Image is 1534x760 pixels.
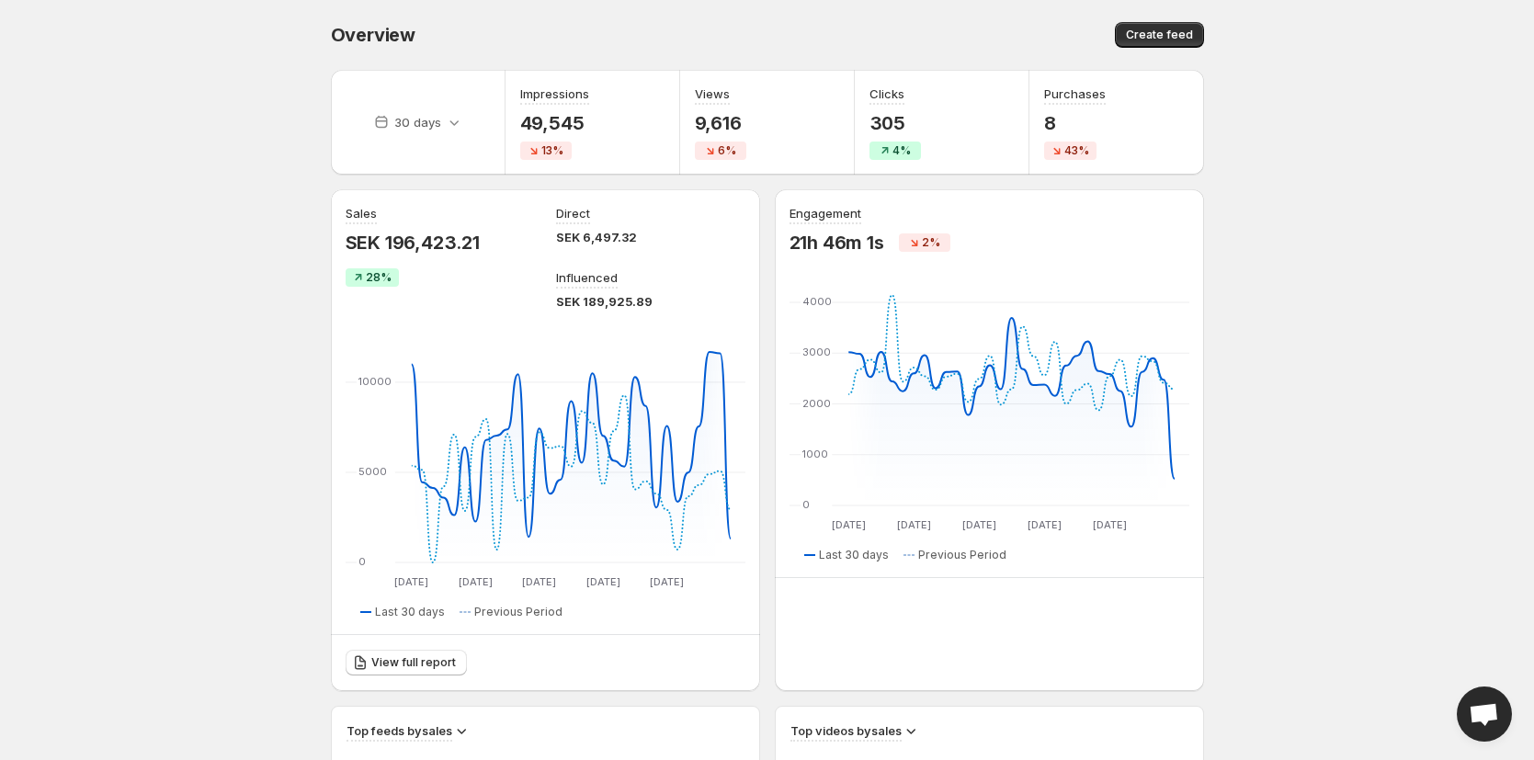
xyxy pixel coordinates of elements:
button: Create feed [1115,22,1204,48]
span: 13% [541,143,563,158]
span: Create feed [1126,28,1193,42]
text: 10000 [358,375,392,388]
h3: Clicks [869,85,904,103]
text: [DATE] [650,575,684,588]
text: [DATE] [1092,518,1126,531]
h3: Purchases [1044,85,1106,103]
text: 5000 [358,465,387,478]
p: 9,616 [695,112,746,134]
span: Last 30 days [375,605,445,619]
p: SEK 189,925.89 [556,292,653,311]
text: 0 [802,498,810,511]
span: 2% [922,235,940,250]
p: Direct [556,204,590,222]
text: 1000 [802,448,828,460]
h3: Top videos by sales [790,721,902,740]
span: Previous Period [474,605,562,619]
p: 49,545 [520,112,589,134]
a: Open chat [1457,686,1512,742]
text: 0 [358,555,366,568]
span: 4% [892,143,911,158]
p: 21h 46m 1s [790,232,884,254]
span: View full report [371,655,456,670]
text: 2000 [802,397,831,410]
text: [DATE] [585,575,619,588]
p: 8 [1044,112,1106,134]
span: 43% [1064,143,1089,158]
h3: Sales [346,204,377,222]
h3: Impressions [520,85,589,103]
h3: Engagement [790,204,861,222]
p: 30 days [394,113,441,131]
text: 4000 [802,295,832,308]
text: [DATE] [961,518,995,531]
h3: Views [695,85,730,103]
span: Last 30 days [819,548,889,562]
span: Overview [331,24,415,46]
text: [DATE] [522,575,556,588]
span: 28% [366,270,392,285]
a: View full report [346,650,467,675]
p: 305 [869,112,921,134]
p: SEK 196,423.21 [346,232,480,254]
p: Influenced [556,268,618,287]
h3: Top feeds by sales [347,721,452,740]
p: SEK 6,497.32 [556,228,637,246]
text: [DATE] [831,518,865,531]
text: [DATE] [1027,518,1061,531]
text: 3000 [802,346,831,358]
span: 6% [718,143,736,158]
text: [DATE] [458,575,492,588]
span: Previous Period [918,548,1006,562]
text: [DATE] [394,575,428,588]
text: [DATE] [896,518,930,531]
